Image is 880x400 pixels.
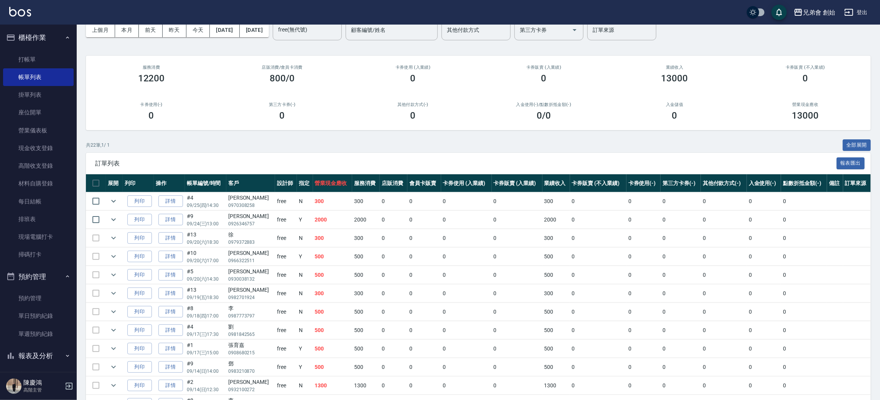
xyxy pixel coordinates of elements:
td: 0 [701,248,747,266]
a: 每日結帳 [3,193,74,210]
h2: 店販消費 /會員卡消費 [226,65,338,70]
th: 點數折抵金額(-) [781,174,827,192]
h2: 業績收入 [618,65,731,70]
td: 300 [313,229,353,247]
button: expand row [108,269,119,281]
td: 0 [407,340,441,358]
td: 0 [570,211,626,229]
td: 0 [492,358,542,376]
a: 座位開單 [3,104,74,121]
td: 0 [661,284,701,302]
button: [DATE] [240,23,269,37]
td: 0 [441,211,492,229]
td: free [275,321,297,339]
td: 500 [352,248,380,266]
button: 登出 [841,5,871,20]
a: 詳情 [158,251,183,263]
td: free [275,266,297,284]
td: #9 [185,358,226,376]
h3: 0 [280,110,285,121]
td: 500 [542,266,570,284]
a: 詳情 [158,324,183,336]
td: 500 [542,248,570,266]
td: free [275,340,297,358]
td: 0 [626,303,661,321]
button: 列印 [127,380,152,392]
button: expand row [108,380,119,391]
td: Y [297,211,313,229]
button: 列印 [127,232,152,244]
td: 500 [542,340,570,358]
a: 詳情 [158,343,183,355]
td: 0 [407,211,441,229]
td: 0 [380,229,407,247]
button: save [771,5,787,20]
a: 詳情 [158,361,183,373]
td: 0 [407,321,441,339]
p: 0987773797 [228,312,273,319]
h3: 0 [803,73,808,84]
td: 0 [380,248,407,266]
button: Open [569,24,581,36]
td: 0 [626,192,661,210]
button: 櫃檯作業 [3,28,74,48]
button: [DATE] [210,23,239,37]
a: 掃碼打卡 [3,246,74,263]
td: 0 [492,321,542,339]
a: 材料自購登錄 [3,175,74,192]
td: N [297,266,313,284]
td: 0 [701,229,747,247]
button: 上個月 [86,23,115,37]
td: 0 [661,340,701,358]
td: 0 [570,192,626,210]
button: 列印 [127,195,152,207]
td: 300 [352,284,380,302]
button: 今天 [186,23,210,37]
td: 300 [313,192,353,210]
td: 500 [352,340,380,358]
td: 0 [570,284,626,302]
button: expand row [108,232,119,244]
td: 0 [441,340,492,358]
td: 500 [352,266,380,284]
button: 報表匯出 [837,157,865,169]
td: 2000 [542,211,570,229]
td: 0 [492,303,542,321]
td: 0 [661,192,701,210]
td: 300 [542,192,570,210]
td: 0 [626,211,661,229]
td: N [297,192,313,210]
th: 入金使用(-) [747,174,781,192]
span: 訂單列表 [95,160,837,167]
td: 0 [441,229,492,247]
a: 排班表 [3,210,74,228]
td: #13 [185,284,226,302]
a: 單週預約紀錄 [3,325,74,343]
h2: 第三方卡券(-) [226,102,338,107]
img: Person [6,379,21,394]
td: 0 [380,211,407,229]
td: 0 [380,321,407,339]
div: 兄弟會 創始 [803,8,835,17]
div: [PERSON_NAME] [228,249,273,257]
img: Logo [9,7,31,17]
h3: 13000 [792,110,819,121]
td: 300 [313,284,353,302]
button: expand row [108,214,119,225]
td: N [297,284,313,302]
td: 0 [781,229,827,247]
td: 0 [492,229,542,247]
th: 卡券販賣 (入業績) [492,174,542,192]
td: 500 [352,303,380,321]
h3: 0 [410,73,416,84]
a: 詳情 [158,380,183,392]
th: 訂單來源 [843,174,871,192]
td: 0 [492,340,542,358]
div: 張育嘉 [228,341,273,349]
td: free [275,284,297,302]
td: 0 [661,229,701,247]
h2: 卡券販賣 (入業績) [488,65,600,70]
td: Y [297,248,313,266]
p: 09/18 (四) 17:00 [187,312,224,319]
a: 單日預約紀錄 [3,307,74,325]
